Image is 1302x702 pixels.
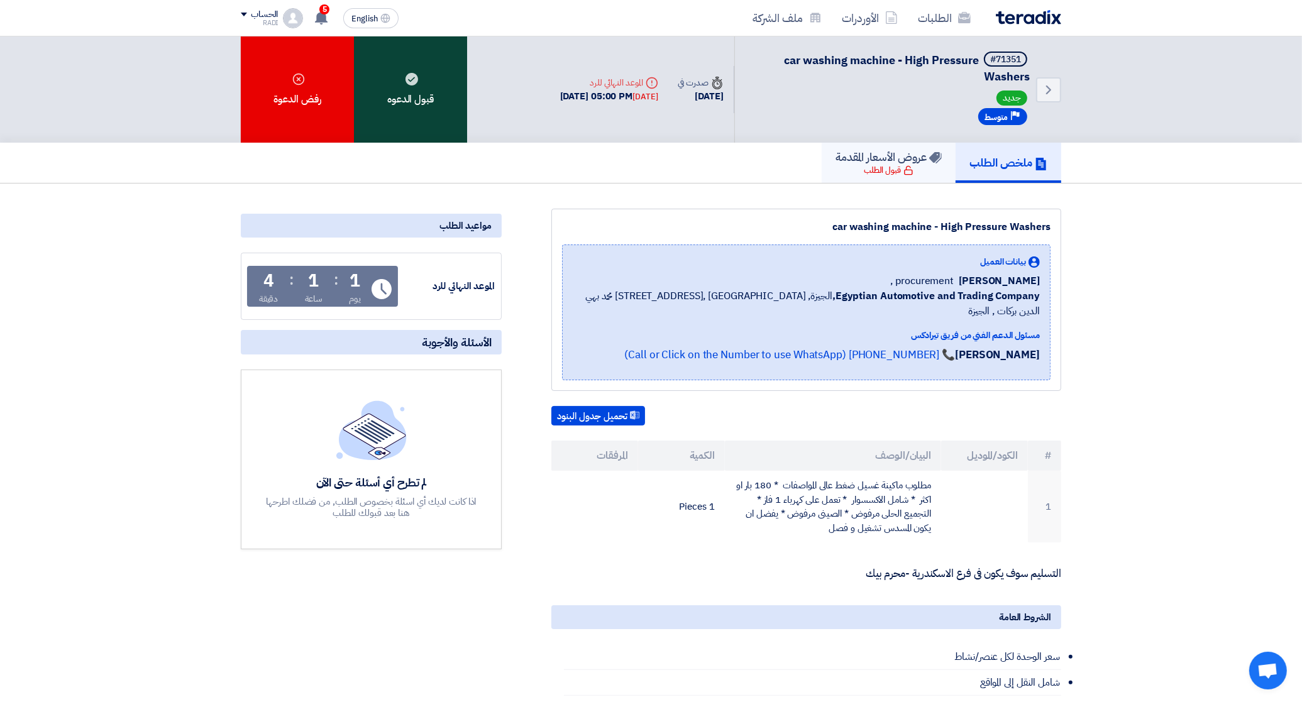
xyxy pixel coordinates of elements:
div: دقيقة [259,292,279,305]
div: قبول الدعوه [354,36,467,143]
a: ملخص الطلب [956,143,1061,183]
li: سعر الوحدة لكل عنصر/نشاط [564,644,1061,670]
td: 1 Pieces [638,471,725,542]
span: car washing machine - High Pressure Washers [784,52,1030,85]
strong: [PERSON_NAME] [955,347,1040,363]
div: #71351 [990,55,1021,64]
img: empty_state_list.svg [336,400,407,459]
span: procurement , [891,273,954,288]
div: : [334,268,338,291]
div: car washing machine - High Pressure Washers [562,219,1051,234]
div: RADI [241,19,278,26]
img: profile_test.png [283,8,303,28]
span: الشروط العامة [999,610,1051,624]
th: المرفقات [551,441,638,471]
h5: عروض الأسعار المقدمة [836,150,942,164]
a: عروض الأسعار المقدمة قبول الطلب [822,143,956,183]
li: شامل النقل إلى المواقع [564,670,1061,696]
a: ملف الشركة [742,3,832,33]
div: مسئول الدعم الفني من فريق تيرادكس [573,329,1040,342]
span: الأسئلة والأجوبة [422,335,492,349]
div: [DATE] [632,90,658,103]
div: [DATE] 05:00 PM [560,89,658,104]
th: الكمية [638,441,725,471]
div: 4 [263,272,274,290]
th: البيان/الوصف [725,441,942,471]
th: الكود/الموديل [941,441,1028,471]
span: 5 [319,4,329,14]
a: الأوردرات [832,3,908,33]
p: التسليم سوف يكون فى فرع الاسكندرية -محرم بيك [551,568,1061,580]
button: English [343,8,399,28]
div: لم تطرح أي أسئلة حتى الآن [265,475,478,490]
div: رفض الدعوة [241,36,354,143]
span: الجيزة, [GEOGRAPHIC_DATA] ,[STREET_ADDRESS] محمد بهي الدين بركات , الجيزة [573,288,1040,319]
span: جديد [996,90,1027,106]
div: 1 [308,272,319,290]
a: 📞 [PHONE_NUMBER] (Call or Click on the Number to use WhatsApp) [624,347,955,363]
div: [DATE] [678,89,724,104]
div: ساعة [305,292,323,305]
td: مطلوب ماكينة غسيل ضغط عالى المواصفات * 180 بار او اكثر * شامل الاكسسوار * تعمل على كهرباء 1 فاز *... [725,471,942,542]
div: قبول الطلب [864,164,913,177]
div: يوم [349,292,361,305]
div: الحساب [251,9,278,20]
img: Teradix logo [996,10,1061,25]
span: بيانات العميل [980,255,1026,268]
a: الطلبات [908,3,981,33]
td: 1 [1028,471,1061,542]
span: [PERSON_NAME] [959,273,1040,288]
div: مواعيد الطلب [241,214,502,238]
h5: car washing machine - High Pressure Washers [750,52,1030,84]
div: صدرت في [678,76,724,89]
div: اذا كانت لديك أي اسئلة بخصوص الطلب, من فضلك اطرحها هنا بعد قبولك للطلب [265,496,478,518]
div: الموعد النهائي للرد [560,76,658,89]
div: Open chat [1249,652,1287,689]
b: Egyptian Automotive and Trading Company, [832,288,1040,304]
div: الموعد النهائي للرد [400,279,495,293]
button: تحميل جدول البنود [551,406,645,426]
span: متوسط [985,111,1008,123]
th: # [1028,441,1061,471]
div: : [289,268,294,291]
span: English [351,14,378,23]
h5: ملخص الطلب [969,155,1047,170]
div: 1 [350,272,360,290]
